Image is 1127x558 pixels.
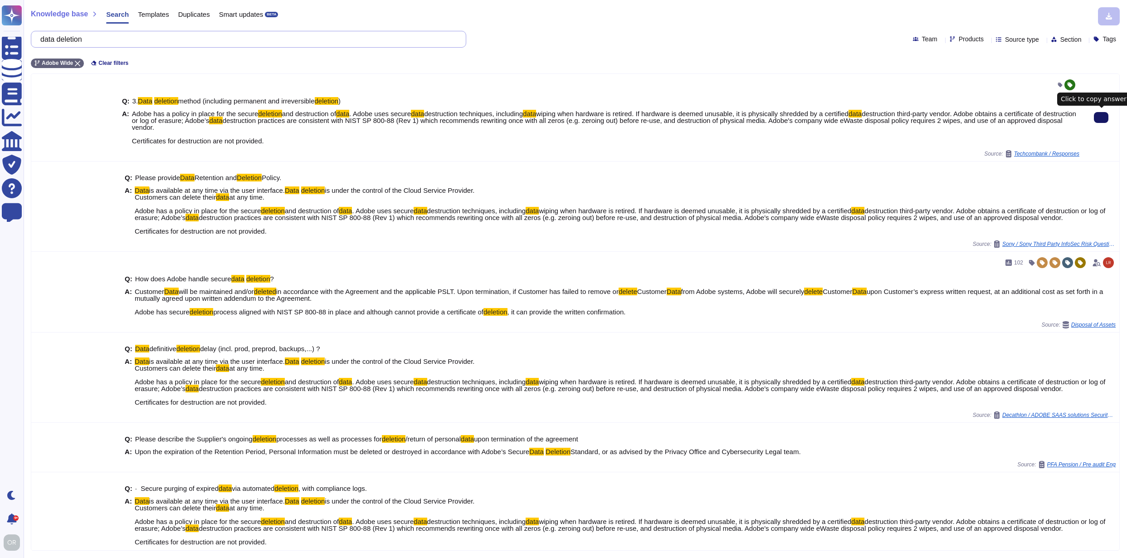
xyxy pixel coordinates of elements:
[507,308,626,316] span: , it can provide the written confirmation.
[135,357,477,372] span: is under the control of the Cloud Service Provider. Customers can delete their
[185,214,199,221] mark: data
[1002,241,1116,247] span: Sony / Sony Third Party InfoSec Risk Questionnaire (1)
[179,288,254,295] span: will be maintained and/or
[135,497,477,512] span: is under the control of the Cloud Service Provider. Customers can delete their
[135,448,529,455] span: Upon the expiration of the Retention Period, Personal Information must be deleted or destroyed in...
[349,110,411,117] span: . Adobe uses secure
[135,186,149,194] mark: Data
[1060,36,1082,43] span: Section
[135,497,149,505] mark: Data
[536,110,849,117] span: wiping when hardware is retired. If hardware is deemed unusable, it is physically shredded by a c...
[851,378,864,386] mark: data
[135,485,219,492] span: · Secure purging of expired
[1103,257,1114,268] img: user
[352,378,414,386] span: . Adobe uses secure
[125,174,132,181] b: Q:
[276,435,382,443] span: processes as well as processes for
[483,308,507,316] mark: deletion
[529,448,544,455] mark: Data
[276,288,619,295] span: in accordance with the Agreement and the applicable PSLT. Upon termination, if Customer has faile...
[804,288,823,295] mark: delete
[852,288,867,295] mark: Data
[135,214,1063,235] span: destruction practices are consistent with NIST SP 800-88 (Rev 1) which recommends rewriting once ...
[125,485,132,492] b: Q:
[352,518,414,525] span: . Adobe uses secure
[219,11,263,18] span: Smart updates
[135,288,164,295] span: Customer
[285,357,299,365] mark: Data
[282,110,336,117] span: and destruction of
[405,435,461,443] span: /return of personal
[427,207,526,215] span: destruction techniques, including
[262,174,281,181] span: Policy.
[132,117,1063,145] span: destruction practices are consistent with NIST SP 800-88 (Rev 1) which recommends rewriting once ...
[125,436,132,442] b: Q:
[851,207,864,215] mark: data
[265,12,278,17] div: BETA
[180,174,195,181] mark: Data
[219,485,232,492] mark: data
[135,345,150,352] mark: Data
[149,497,285,505] span: is available at any time via the user interface.
[1002,412,1116,418] span: Decathlon / ADOBE SAAS solutions Security assessment Template Working Version
[258,110,282,117] mark: deletion
[254,288,276,295] mark: deleted
[135,385,1063,406] span: destruction practices are consistent with NIST SP 800-88 (Rev 1) which recommends rewriting once ...
[135,174,180,181] span: Please provide
[539,207,851,215] span: wiping when hardware is retired. If hardware is deemed unusable, it is physically shredded by a c...
[135,524,1063,546] span: destruction practices are consistent with NIST SP 800-88 (Rev 1) which recommends rewriting once ...
[414,378,427,386] mark: data
[301,357,325,365] mark: deletion
[125,275,132,282] b: Q:
[98,60,128,66] span: Clear filters
[135,435,253,443] span: Please describe the Supplier's ongoing
[301,497,325,505] mark: deletion
[973,240,1116,248] span: Source:
[339,378,352,386] mark: data
[274,485,298,492] mark: deletion
[1017,461,1116,468] span: Source:
[216,364,229,372] mark: data
[125,498,132,545] b: A:
[270,275,274,283] span: ?
[132,110,259,117] span: Adobe has a policy in place for the secure
[352,207,414,215] span: . Adobe uses secure
[973,411,1116,419] span: Source:
[285,518,339,525] span: and destruction of
[539,378,851,386] span: wiping when hardware is retired. If hardware is deemed unusable, it is physically shredded by a c...
[339,207,352,215] mark: data
[523,110,536,117] mark: data
[1103,36,1116,42] span: Tags
[122,98,130,104] b: Q:
[414,207,427,215] mark: data
[285,207,339,215] span: and destruction of
[474,435,578,443] span: upon termination of the agreement
[261,207,285,215] mark: deletion
[164,288,179,295] mark: Data
[190,308,214,316] mark: deletion
[301,186,325,194] mark: deletion
[135,207,1106,221] span: destruction third-party vendor. Adobe obtains a certificate of destruction or log of erasure; Ado...
[232,485,274,492] span: via automated
[1047,462,1116,467] span: PFA Pension / Pre audit Eng
[681,288,805,295] span: from Adobe systems, Adobe will securely
[526,518,539,525] mark: data
[42,60,73,66] span: Adobe Wide
[125,448,132,455] b: A:
[414,518,427,525] mark: data
[336,110,349,117] mark: data
[135,357,149,365] mark: Data
[411,110,424,117] mark: data
[185,385,199,392] mark: data
[195,174,237,181] span: Retention and
[135,186,477,201] span: is under the control of the Cloud Service Provider. Customers can delete their
[106,11,129,18] span: Search
[922,36,937,42] span: Team
[135,518,1106,532] span: destruction third-party vendor. Adobe obtains a certificate of destruction or log of erasure; Ado...
[571,448,800,455] span: Standard, or as advised by the Privacy Office and Cybersecurity Legal team.
[959,36,984,42] span: Products
[2,533,26,553] button: user
[298,485,367,492] span: , with compliance logs.
[216,504,229,512] mark: data
[1005,36,1039,43] span: Source type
